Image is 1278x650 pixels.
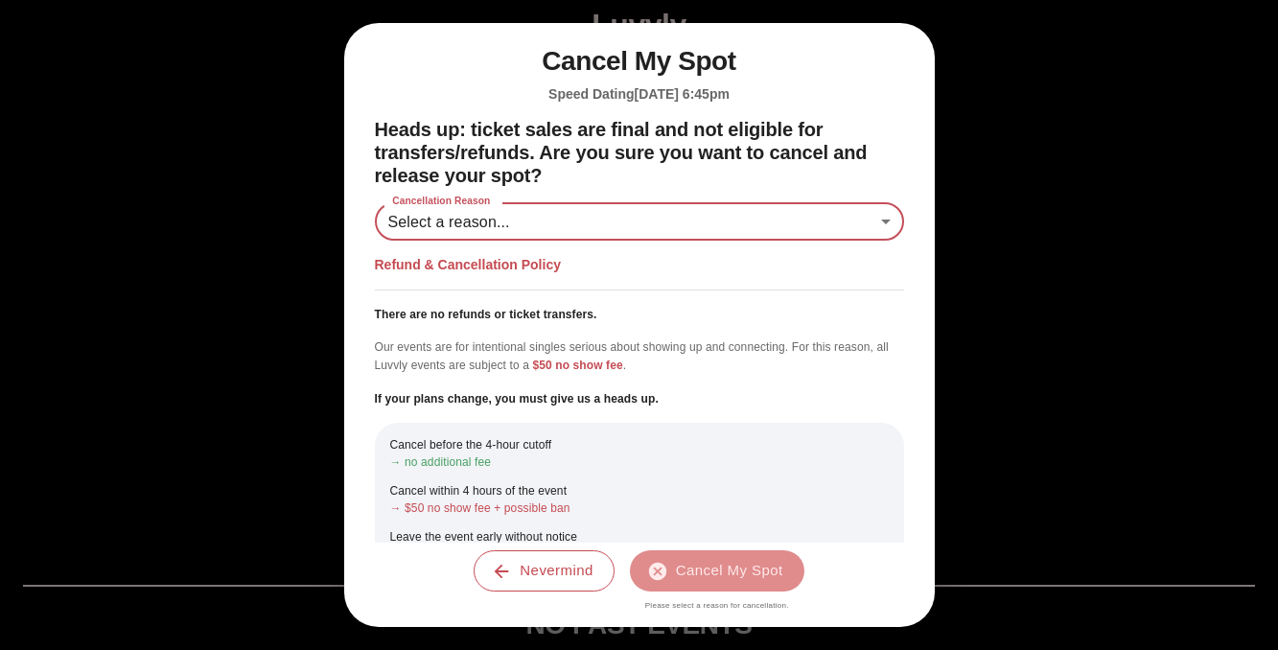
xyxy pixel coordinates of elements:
p: Cancel before the 4-hour cutoff [390,436,889,453]
p: Leave the event early without notice [390,528,889,546]
span: Please select a reason for cancellation. [630,599,804,612]
p: Cancel within 4 hours of the event [390,482,889,499]
div: Select a reason... [375,202,904,241]
h5: Speed Dating [DATE] 6:45pm [375,85,904,104]
button: Nevermind [474,550,614,591]
p: If your plans change, you must give us a heads up. [375,390,904,407]
label: Cancellation Reason [383,195,500,209]
h2: Heads up: ticket sales are final and not eligible for transfers/refunds. Are you sure you want to... [375,118,904,187]
p: → no additional fee [390,453,889,471]
p: → $50 no show fee + possible ban [390,499,889,517]
h1: Cancel My Spot [375,46,904,78]
span: $50 no show fee [532,359,622,372]
h5: Refund & Cancellation Policy [375,256,904,274]
p: Our events are for intentional singles serious about showing up and connecting. For this reason, ... [375,338,904,375]
p: There are no refunds or ticket transfers. [375,306,904,323]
